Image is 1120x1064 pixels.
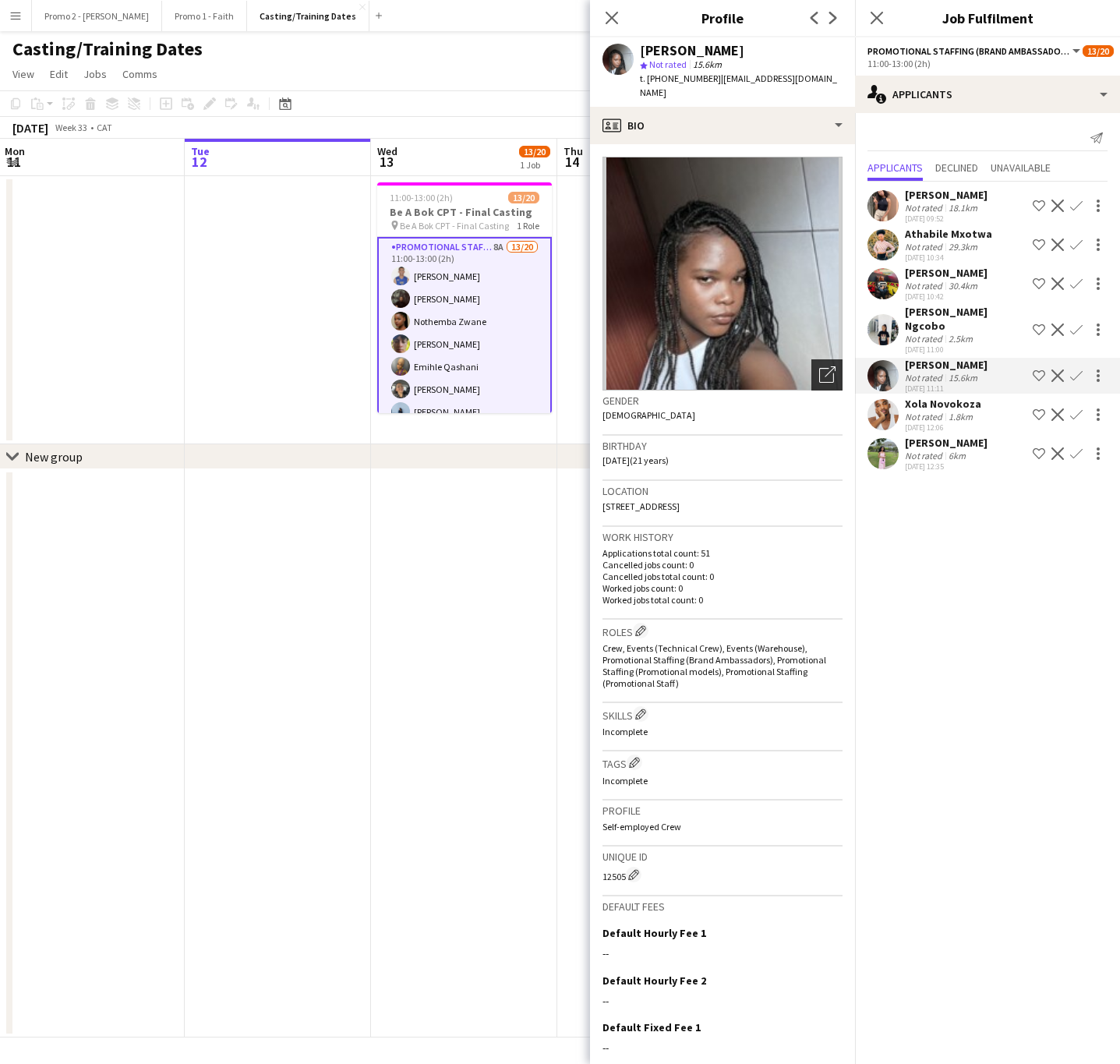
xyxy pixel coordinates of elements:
[590,8,855,28] h3: Profile
[162,1,247,31] button: Promo 1 - Faith
[122,67,157,81] span: Comms
[602,157,843,391] img: Crew avatar or photo
[867,162,923,173] span: Applicants
[945,202,980,214] div: 18.1km
[935,162,978,173] span: Declined
[905,450,945,461] div: Not rated
[602,850,843,864] h3: Unique ID
[905,411,945,422] div: Not rated
[83,67,107,81] span: Jobs
[602,530,843,544] h3: Work history
[649,58,687,70] span: Not rated
[945,411,976,422] div: 1.8km
[519,146,550,157] span: 13/20
[602,706,843,723] h3: Skills
[375,153,397,171] span: 13
[905,345,1026,355] div: [DATE] 11:00
[945,333,976,345] div: 2.5km
[905,372,945,384] div: Not rated
[602,755,843,771] h3: Tags
[6,64,41,84] a: View
[602,900,843,914] h3: Default fees
[5,144,25,158] span: Mon
[602,1020,701,1034] h3: Default Fixed Fee 1
[905,305,1026,333] div: [PERSON_NAME] Ngcobo
[44,64,74,84] a: Edit
[945,241,980,253] div: 29.3km
[602,946,843,960] div: --
[602,484,843,498] h3: Location
[50,67,68,81] span: Edit
[602,775,843,787] p: Incomplete
[905,188,988,202] div: [PERSON_NAME]
[602,394,843,408] h3: Gender
[602,594,843,606] p: Worked jobs total count: 0
[867,45,1070,57] span: Promotional Staffing (Brand Ambassadors)
[855,8,1120,28] h3: Job Fulfilment
[811,359,843,391] div: Open photos pop-in
[905,253,992,263] div: [DATE] 10:34
[377,237,552,727] app-card-role: Promotional Staffing (Brand Ambassadors)8A13/2011:00-13:00 (2h)[PERSON_NAME][PERSON_NAME]Nothemba...
[508,192,539,203] span: 13/20
[12,67,34,81] span: View
[590,107,855,144] div: Bio
[945,450,969,461] div: 6km
[905,266,988,280] div: [PERSON_NAME]
[12,120,48,136] div: [DATE]
[867,58,1108,69] div: 11:00-13:00 (2h)
[189,153,210,171] span: 12
[602,547,843,559] p: Applications total count: 51
[191,144,210,158] span: Tue
[602,582,843,594] p: Worked jobs count: 0
[602,439,843,453] h3: Birthday
[905,280,945,292] div: Not rated
[602,821,843,832] p: Self-employed Crew
[25,449,83,465] div: New group
[945,280,980,292] div: 30.4km
[247,1,369,31] button: Casting/Training Dates
[640,72,721,84] span: t. [PHONE_NUMBER]
[32,1,162,31] button: Promo 2 - [PERSON_NAME]
[602,409,695,421] span: [DEMOGRAPHIC_DATA]
[991,162,1051,173] span: Unavailable
[2,153,25,171] span: 11
[400,220,509,232] span: Be A Bok CPT - Final Casting
[905,333,945,345] div: Not rated
[602,454,669,466] span: [DATE] (21 years)
[1083,45,1114,57] span: 13/20
[905,214,988,224] div: [DATE] 09:52
[602,559,843,571] p: Cancelled jobs count: 0
[602,571,843,582] p: Cancelled jobs total count: 0
[602,642,826,689] span: Crew, Events (Technical Crew), Events (Warehouse), Promotional Staffing (Brand Ambassadors), Prom...
[390,192,453,203] span: 11:00-13:00 (2h)
[602,926,706,940] h3: Default Hourly Fee 1
[561,153,583,171] span: 14
[945,372,980,384] div: 15.6km
[602,994,843,1008] div: --
[867,45,1083,57] button: Promotional Staffing (Brand Ambassadors)
[517,220,539,232] span: 1 Role
[640,72,837,98] span: | [EMAIL_ADDRESS][DOMAIN_NAME]
[905,202,945,214] div: Not rated
[51,122,90,133] span: Week 33
[690,58,725,70] span: 15.6km
[377,182,552,413] app-job-card: 11:00-13:00 (2h)13/20Be A Bok CPT - Final Casting Be A Bok CPT - Final Casting1 RolePromotional S...
[905,358,988,372] div: [PERSON_NAME]
[602,1041,843,1055] div: --
[602,726,843,737] p: Incomplete
[12,37,203,61] h1: Casting/Training Dates
[905,227,992,241] div: Athabile Mxotwa
[116,64,164,84] a: Comms
[377,144,397,158] span: Wed
[602,974,706,988] h3: Default Hourly Fee 2
[905,384,988,394] div: [DATE] 11:11
[97,122,112,133] div: CAT
[905,461,988,472] div: [DATE] 12:35
[855,76,1120,113] div: Applicants
[905,436,988,450] div: [PERSON_NAME]
[77,64,113,84] a: Jobs
[640,44,744,58] div: [PERSON_NAME]
[602,500,680,512] span: [STREET_ADDRESS]
[602,623,843,639] h3: Roles
[602,804,843,818] h3: Profile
